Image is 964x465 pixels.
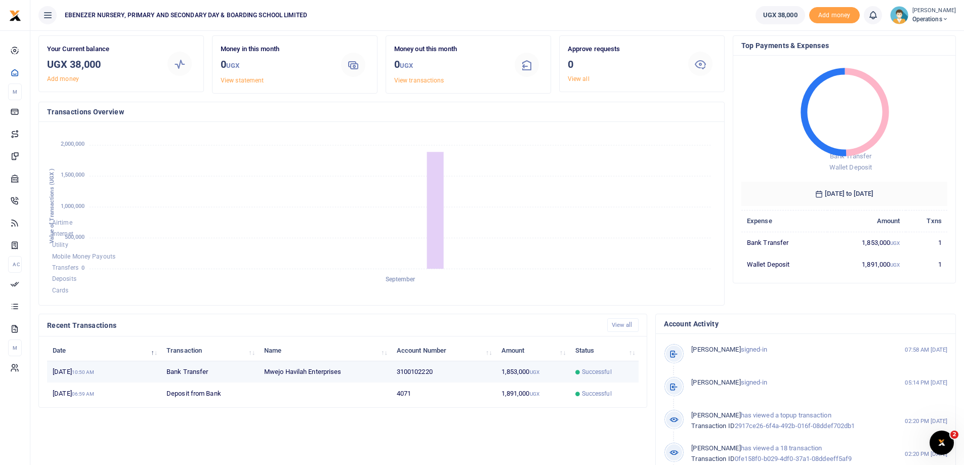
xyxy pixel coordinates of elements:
span: Internet [52,230,73,237]
small: 10:50 AM [72,369,95,375]
p: signed-in [691,377,883,388]
img: profile-user [890,6,908,24]
p: has viewed a topup transaction 2917ce26-6f4a-492b-016f-08ddef702db1 [691,410,883,432]
a: Add money [809,11,860,18]
span: [PERSON_NAME] [691,411,740,419]
small: UGX [226,62,239,69]
small: UGX [530,369,539,375]
h3: 0 [394,57,504,73]
span: Mobile Money Payouts [52,253,115,260]
span: Transaction ID [691,455,734,462]
p: signed-in [691,345,883,355]
iframe: Intercom live chat [930,431,954,455]
th: Account Number: activate to sort column ascending [391,340,496,361]
span: Operations [912,15,956,24]
small: UGX [890,240,900,246]
small: [PERSON_NAME] [912,7,956,15]
h4: Recent Transactions [47,320,599,331]
span: EBENEZER NURSERY, PRIMARY AND SECONDARY DAY & BOARDING SCHOOL LIMITED [61,11,311,20]
tspan: 2,000,000 [61,141,85,148]
text: Value of Transactions (UGX ) [49,168,55,244]
p: Approve requests [568,44,677,55]
a: Add money [47,75,79,82]
p: Money in this month [221,44,330,55]
a: profile-user [PERSON_NAME] Operations [890,6,956,24]
li: M [8,340,22,356]
th: Amount: activate to sort column ascending [495,340,569,361]
td: Bank Transfer [741,232,827,253]
p: has viewed a 18 transaction 0fe158f0-b029-4df0-37a1-08ddeeff5af9 [691,443,883,464]
tspan: 1,000,000 [61,203,85,209]
small: UGX [530,391,539,397]
tspan: 0 [81,265,85,271]
span: Successful [582,389,612,398]
li: Toup your wallet [809,7,860,24]
td: 3100102220 [391,361,496,383]
td: Wallet Deposit [741,253,827,275]
p: Your Current balance [47,44,156,55]
small: 05:14 PM [DATE] [905,378,947,387]
span: Bank Transfer [830,152,871,160]
h3: UGX 38,000 [47,57,156,72]
h4: Top Payments & Expenses [741,40,947,51]
td: 1,891,000 [827,253,906,275]
td: Bank Transfer [161,361,259,383]
p: Money out this month [394,44,504,55]
a: View transactions [394,77,444,84]
span: [PERSON_NAME] [691,346,740,353]
span: Wallet Deposit [829,163,872,171]
span: Deposits [52,276,76,283]
span: Airtime [52,219,72,226]
td: Deposit from Bank [161,383,259,404]
td: 1 [906,232,947,253]
h6: [DATE] to [DATE] [741,182,947,206]
h4: Transactions Overview [47,106,716,117]
span: [PERSON_NAME] [691,378,740,386]
th: Expense [741,210,827,232]
small: UGX [400,62,413,69]
td: [DATE] [47,383,161,404]
span: Successful [582,367,612,376]
span: [PERSON_NAME] [691,444,740,452]
span: Utility [52,242,68,249]
a: View all [607,318,639,332]
small: 07:58 AM [DATE] [905,346,947,354]
a: View all [568,75,590,82]
h4: Account Activity [664,318,947,329]
td: 1,853,000 [827,232,906,253]
span: Transfers [52,264,78,271]
tspan: 500,000 [65,234,85,240]
tspan: September [386,276,415,283]
td: [DATE] [47,361,161,383]
span: 2 [950,431,958,439]
span: Cards [52,287,69,294]
h3: 0 [221,57,330,73]
td: 1 [906,253,947,275]
span: Transaction ID [691,422,734,430]
th: Status: activate to sort column ascending [569,340,639,361]
h3: 0 [568,57,677,72]
th: Name: activate to sort column ascending [259,340,391,361]
span: UGX 38,000 [763,10,798,20]
td: Mwejo Havilah Enterprises [259,361,391,383]
a: UGX 38,000 [756,6,805,24]
li: Wallet ballance [751,6,809,24]
th: Date: activate to sort column descending [47,340,161,361]
li: Ac [8,256,22,273]
small: 02:20 PM [DATE] [905,417,947,426]
a: logo-small logo-large logo-large [9,11,21,19]
th: Amount [827,210,906,232]
td: 1,853,000 [495,361,569,383]
td: 1,891,000 [495,383,569,404]
a: View statement [221,77,264,84]
small: 02:20 PM [DATE] [905,450,947,458]
th: Txns [906,210,947,232]
tspan: 1,500,000 [61,172,85,179]
td: 4071 [391,383,496,404]
th: Transaction: activate to sort column ascending [161,340,259,361]
span: Add money [809,7,860,24]
img: logo-small [9,10,21,22]
small: 06:59 AM [72,391,95,397]
small: UGX [890,262,900,268]
li: M [8,83,22,100]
